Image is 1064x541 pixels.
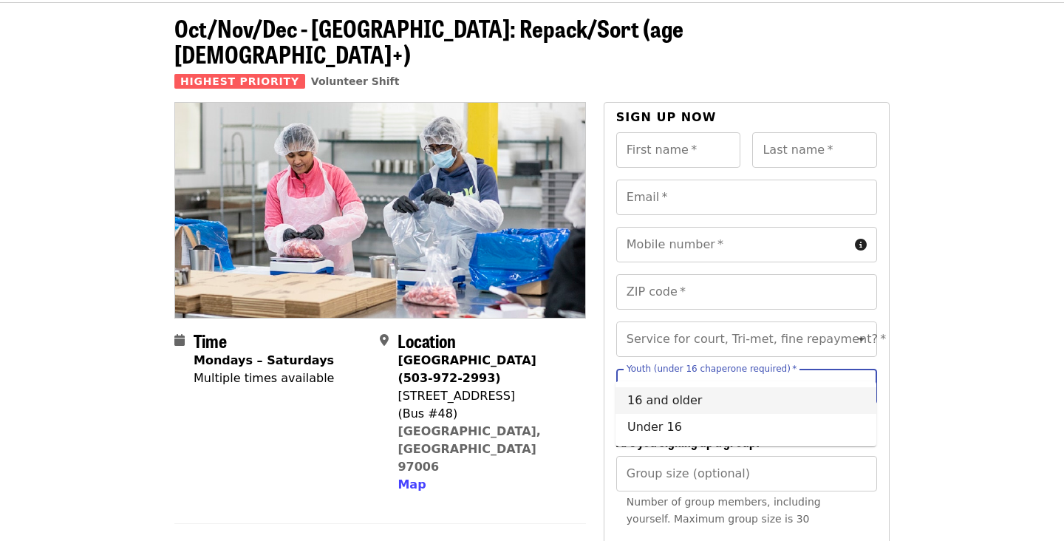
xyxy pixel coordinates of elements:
[174,74,305,89] span: Highest Priority
[398,424,541,474] a: [GEOGRAPHIC_DATA], [GEOGRAPHIC_DATA] 97006
[398,477,426,491] span: Map
[627,364,797,373] label: Youth (under 16 chaperone required)
[616,110,717,124] span: Sign up now
[174,333,185,347] i: calendar icon
[194,370,334,387] div: Multiple times available
[832,376,853,397] button: Clear
[855,238,867,252] i: circle-info icon
[398,327,456,353] span: Location
[851,376,872,397] button: Close
[194,353,334,367] strong: Mondays – Saturdays
[616,132,741,168] input: First name
[311,75,400,87] a: Volunteer Shift
[194,327,227,353] span: Time
[398,405,573,423] div: (Bus #48)
[616,227,849,262] input: Mobile number
[752,132,877,168] input: Last name
[616,180,877,215] input: Email
[616,274,877,310] input: ZIP code
[398,387,573,405] div: [STREET_ADDRESS]
[380,333,389,347] i: map-marker-alt icon
[615,414,876,440] li: Under 16
[174,10,683,71] span: Oct/Nov/Dec - [GEOGRAPHIC_DATA]: Repack/Sort (age [DEMOGRAPHIC_DATA]+)
[615,387,876,414] li: 16 and older
[398,476,426,494] button: Map
[627,496,821,525] span: Number of group members, including yourself. Maximum group size is 30
[616,456,877,491] input: [object Object]
[398,353,536,385] strong: [GEOGRAPHIC_DATA] (503-972-2993)
[175,103,585,317] img: Oct/Nov/Dec - Beaverton: Repack/Sort (age 10+) organized by Oregon Food Bank
[851,329,872,350] button: Open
